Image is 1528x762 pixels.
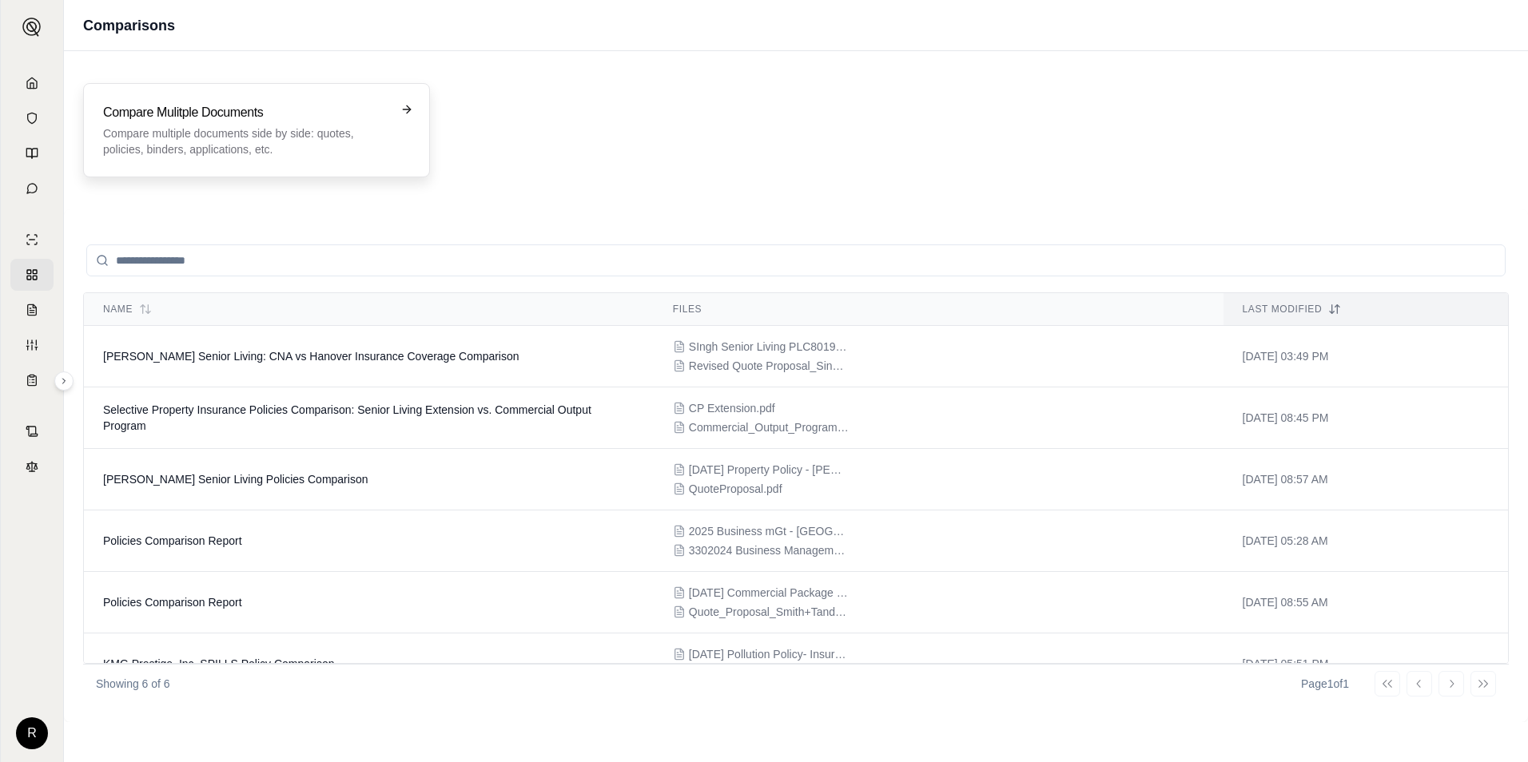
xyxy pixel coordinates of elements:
[1301,676,1349,692] div: Page 1 of 1
[10,259,54,291] a: Policy Comparisons
[10,329,54,361] a: Custom Report
[16,11,48,43] button: Expand sidebar
[689,400,775,416] span: CP Extension.pdf
[1224,326,1508,387] td: [DATE] 03:49 PM
[1224,633,1508,695] td: [DATE] 05:51 PM
[10,173,54,204] a: Chat
[10,224,54,256] a: Single Policy
[654,293,1224,326] th: Files
[10,294,54,326] a: Claim Coverage
[103,534,242,547] span: Policies Comparison Report
[1224,449,1508,510] td: [DATE] 08:57 AM
[10,102,54,134] a: Documents Vault
[10,137,54,169] a: Prompt Library
[10,364,54,396] a: Coverage Table
[83,14,175,37] h1: Comparisons
[103,350,519,363] span: Singh Senior Living: CNA vs Hanover Insurance Coverage Comparison
[1224,387,1508,449] td: [DATE] 08:45 PM
[689,523,849,539] span: 2025 Business mGt - Ginosko.pdf
[689,542,849,558] span: 3302024 Business Management Policy- Ginosko Development Company Policy - LA241.pdf
[103,125,388,157] p: Compare multiple documents side by side: quotes, policies, binders, applications, etc.
[689,646,849,662] span: 2021.12.31 Pollution Policy- Insured.pdf
[689,585,849,601] span: 2024.02.15 Commercial Package - Smith Tandy Realty Management, Inc. Policy - Insured.pdf
[689,419,849,435] span: Commercial_Output_Program_Flyer.pdf
[10,450,54,482] a: Legal Search Engine
[689,358,849,374] span: Revised Quote Proposal_Singh Senior Living.pdf
[689,604,849,620] span: Quote_Proposal_Smith+Tandy+Realty+Management_+Inc._(Eff+2025-02-15)_20250131-091.pdf
[103,403,591,432] span: Selective Property Insurance Policies Comparison: Senior Living Extension vs. Commercial Output P...
[10,67,54,99] a: Home
[103,596,242,609] span: Policies Comparison Report
[1243,303,1489,316] div: Last modified
[689,462,849,478] span: 2024.06.30 Property Policy - Singh Senior Living - Insured copy.pdf
[54,371,74,391] button: Expand sidebar
[1224,572,1508,633] td: [DATE] 08:55 AM
[103,473,368,486] span: Singh Senior Living Policies Comparison
[103,103,388,122] h3: Compare Mulitple Documents
[689,481,782,497] span: QuoteProposal.pdf
[22,18,42,37] img: Expand sidebar
[689,339,849,355] span: SIngh Senior Living PLC8019269018 and UMB8019300784 Proposal with forms.pdf
[10,415,54,447] a: Contract Analysis
[103,303,635,316] div: Name
[96,676,170,692] p: Showing 6 of 6
[1224,510,1508,572] td: [DATE] 05:28 AM
[103,657,334,670] span: KMG Prestige, Inc. SPILLS Policy Comparison
[16,717,48,749] div: R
